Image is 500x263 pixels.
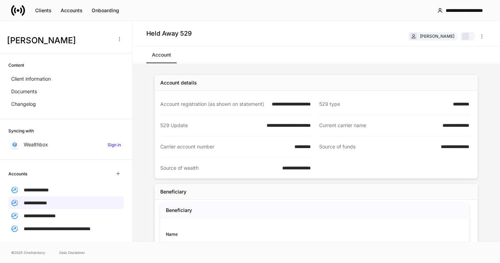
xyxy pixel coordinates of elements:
[31,5,56,16] button: Clients
[160,101,268,108] div: Account registration (as shown on statement)
[319,143,437,151] div: Source of funds
[11,88,37,95] p: Documents
[160,79,197,86] div: Account details
[8,138,124,151] a: WealthboxSign in
[24,141,48,148] p: Wealthbox
[11,75,51,82] p: Client information
[11,101,36,108] p: Changelog
[61,7,83,14] div: Accounts
[87,5,124,16] button: Onboarding
[11,250,45,255] span: © 2025 OneAdvisory
[8,85,124,98] a: Documents
[146,46,177,63] a: Account
[166,231,315,238] div: Name
[166,207,192,214] h5: Beneficiary
[420,33,454,39] div: [PERSON_NAME]
[160,165,278,171] div: Source of wealth
[146,29,192,38] h4: Held Away 529
[59,250,85,255] a: Data Disclaimer
[8,127,34,134] h6: Syncing with
[7,35,111,46] h3: [PERSON_NAME]
[8,73,124,85] a: Client information
[35,7,52,14] div: Clients
[8,98,124,110] a: Changelog
[92,7,119,14] div: Onboarding
[56,5,87,16] button: Accounts
[319,101,449,108] div: 529 type
[8,170,27,177] h6: Accounts
[8,62,24,68] h6: Content
[108,141,121,148] h6: Sign in
[160,122,262,129] div: 529 Update
[319,122,439,129] div: Current carrier name
[160,188,186,195] div: Beneficiary
[160,143,290,150] div: Carrier account number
